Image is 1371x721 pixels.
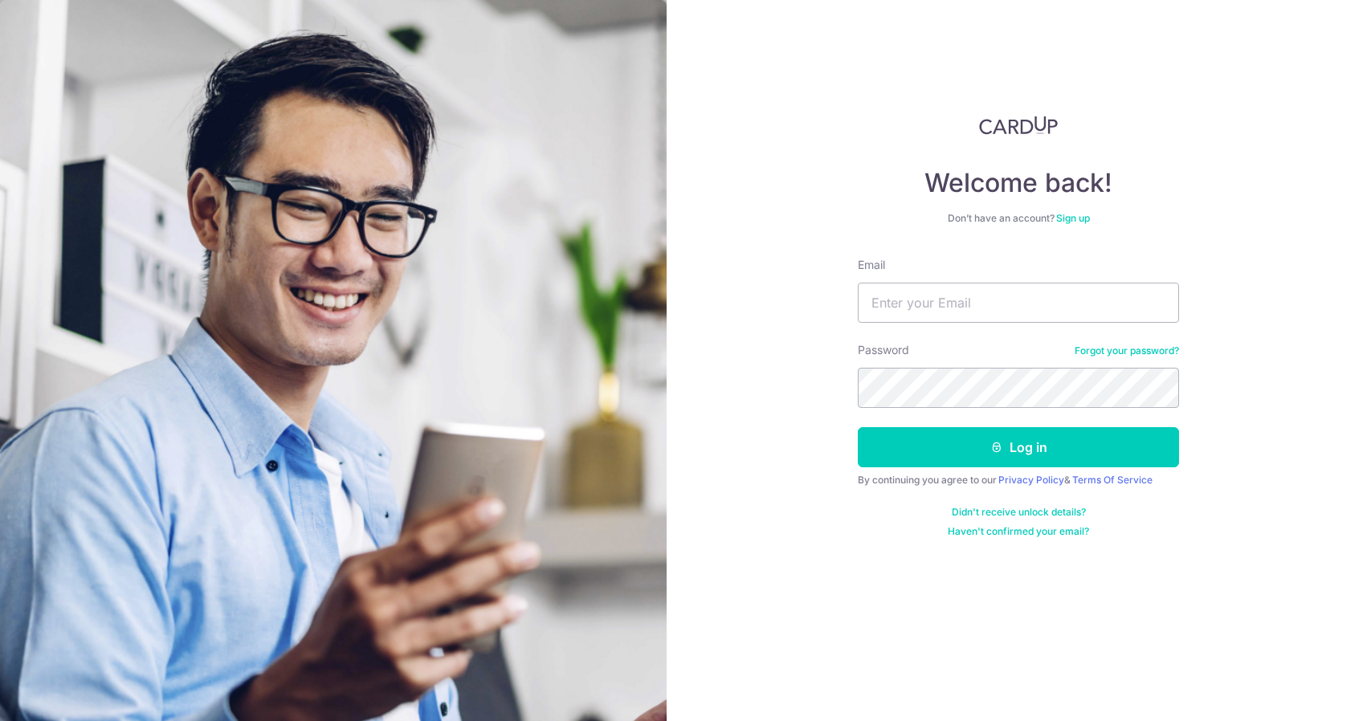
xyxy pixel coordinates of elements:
[1072,474,1153,486] a: Terms Of Service
[948,525,1089,538] a: Haven't confirmed your email?
[858,427,1179,467] button: Log in
[1056,212,1090,224] a: Sign up
[858,257,885,273] label: Email
[858,342,909,358] label: Password
[858,474,1179,487] div: By continuing you agree to our &
[952,506,1086,519] a: Didn't receive unlock details?
[858,283,1179,323] input: Enter your Email
[1075,344,1179,357] a: Forgot your password?
[998,474,1064,486] a: Privacy Policy
[858,212,1179,225] div: Don’t have an account?
[858,167,1179,199] h4: Welcome back!
[979,116,1058,135] img: CardUp Logo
